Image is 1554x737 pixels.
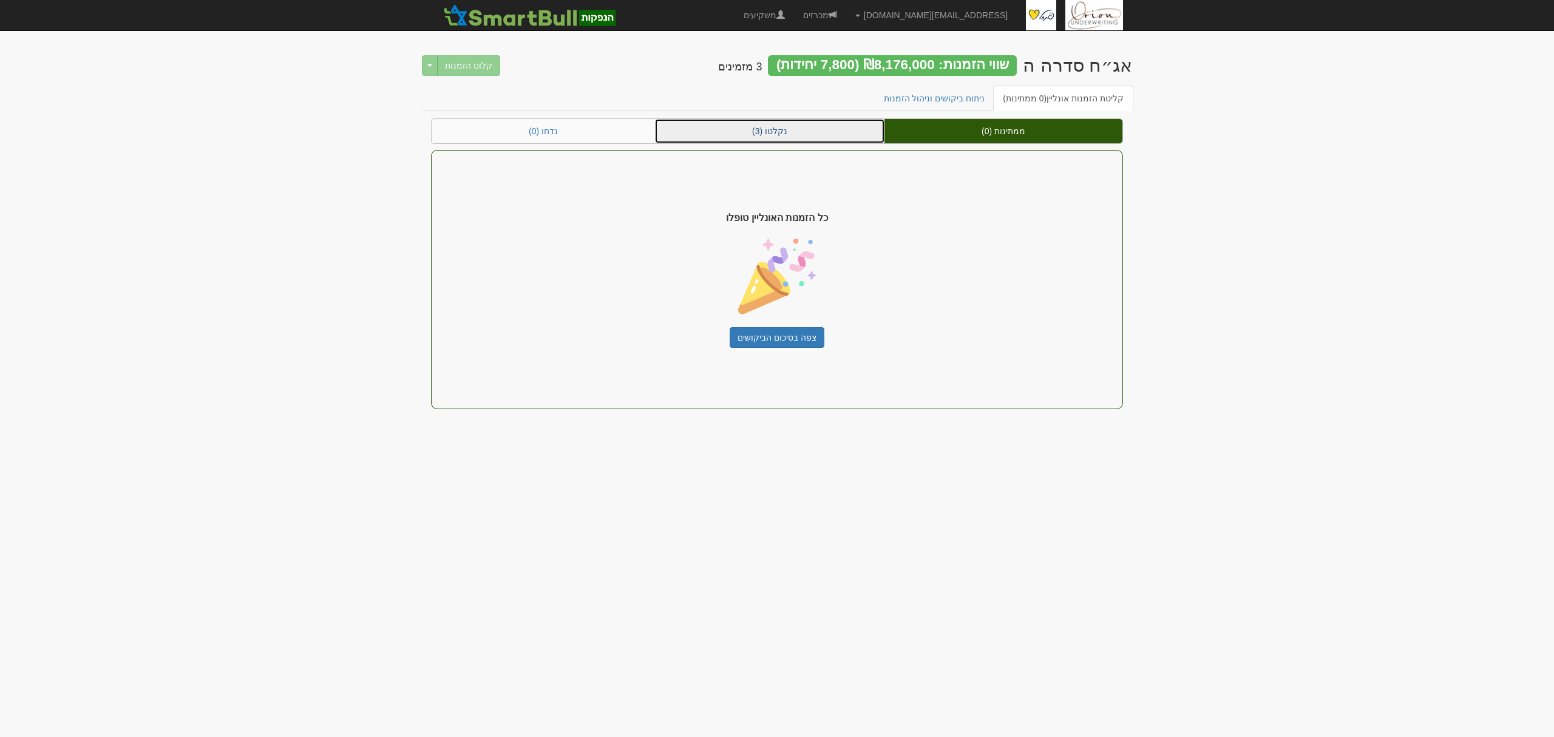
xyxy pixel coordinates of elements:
a: ממתינות (0) [884,119,1122,143]
img: SmartBull Logo [440,3,619,27]
a: נדחו (0) [432,119,655,143]
img: confetti [738,237,816,315]
a: צפה בסיכום הביקושים [730,327,824,348]
a: ניתוח ביקושים וניהול הזמנות [874,86,995,111]
div: שווי הזמנות: ₪8,176,000 (7,800 יחידות) [768,55,1017,76]
a: נקלטו (3) [655,119,884,143]
div: פתאל החזקות (1998) בע"מ - אג״ח (סדרה ה) - הנפקה לציבור [1023,55,1132,75]
span: (0 ממתינות) [1003,93,1047,103]
a: קליטת הזמנות אונליין(0 ממתינות) [993,86,1133,111]
span: כל הזמנות האונליין טופלו [726,211,827,225]
h4: 3 מזמינים [718,61,762,73]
